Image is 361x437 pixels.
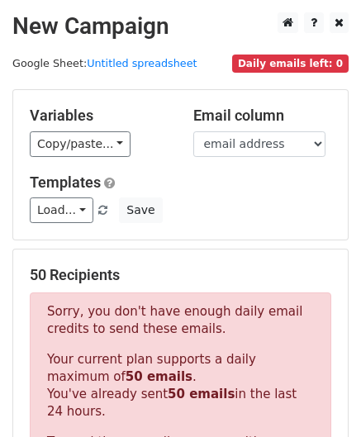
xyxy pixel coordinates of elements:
a: Copy/paste... [30,131,131,157]
a: Daily emails left: 0 [232,57,349,69]
iframe: Chat Widget [278,358,361,437]
a: Untitled spreadsheet [87,57,197,69]
span: Daily emails left: 0 [232,55,349,73]
a: Load... [30,197,93,223]
strong: 50 emails [168,387,235,401]
h5: Email column [193,107,332,125]
button: Save [119,197,162,223]
h5: 50 Recipients [30,266,331,284]
h5: Variables [30,107,169,125]
h2: New Campaign [12,12,349,40]
a: Templates [30,173,101,191]
small: Google Sheet: [12,57,197,69]
p: Your current plan supports a daily maximum of . You've already sent in the last 24 hours. [47,351,314,420]
p: Sorry, you don't have enough daily email credits to send these emails. [47,303,314,338]
strong: 50 emails [126,369,192,384]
